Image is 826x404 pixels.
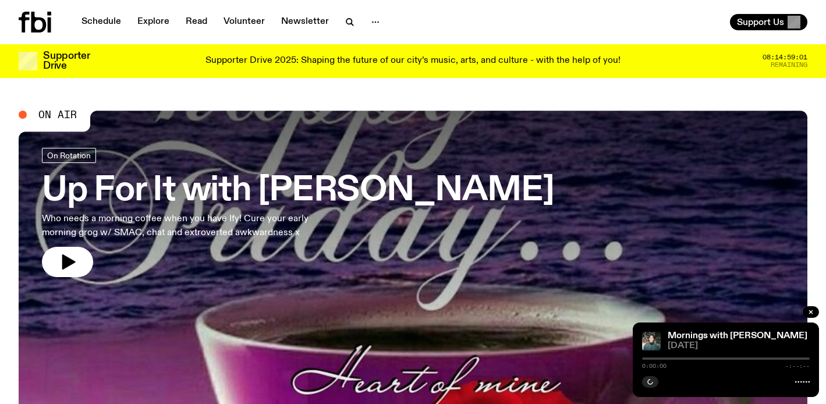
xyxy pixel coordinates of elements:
a: On Rotation [42,148,96,163]
a: Read [179,14,214,30]
a: Newsletter [274,14,336,30]
span: [DATE] [668,342,810,350]
span: Remaining [771,62,807,68]
p: Supporter Drive 2025: Shaping the future of our city’s music, arts, and culture - with the help o... [205,56,621,66]
span: -:--:-- [785,363,810,369]
img: Radio presenter Ben Hansen sits in front of a wall of photos and an fbi radio sign. Film photo. B... [642,332,661,350]
span: 08:14:59:01 [763,54,807,61]
span: On Rotation [47,151,91,160]
h3: Up For It with [PERSON_NAME] [42,175,554,207]
button: Support Us [730,14,807,30]
span: 0:00:00 [642,363,667,369]
a: Mornings with [PERSON_NAME] [668,331,807,341]
span: On Air [38,109,77,120]
a: Up For It with [PERSON_NAME]Who needs a morning coffee when you have Ify! Cure your early morning... [42,148,554,277]
a: Schedule [75,14,128,30]
a: Volunteer [217,14,272,30]
p: Who needs a morning coffee when you have Ify! Cure your early morning grog w/ SMAC, chat and extr... [42,212,340,240]
a: Explore [130,14,176,30]
h3: Supporter Drive [43,51,90,71]
span: Support Us [737,17,784,27]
